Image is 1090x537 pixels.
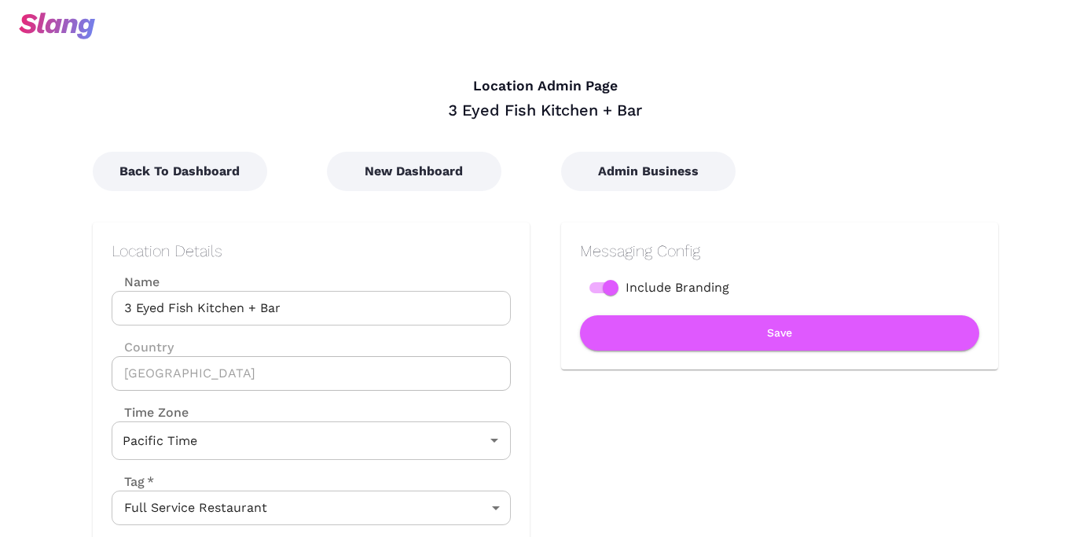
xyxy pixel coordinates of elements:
h2: Messaging Config [580,241,979,260]
label: Tag [112,473,154,491]
a: New Dashboard [327,164,501,178]
div: 3 Eyed Fish Kitchen + Bar [93,100,998,120]
button: New Dashboard [327,152,501,191]
label: Name [112,273,511,291]
button: Back To Dashboard [93,152,267,191]
button: Open [483,429,505,451]
img: svg+xml;base64,PHN2ZyB3aWR0aD0iOTciIGhlaWdodD0iMzQiIHZpZXdCb3g9IjAgMCA5NyAzNCIgZmlsbD0ibm9uZSIgeG... [19,13,95,39]
h4: Location Admin Page [93,78,998,95]
button: Admin Business [561,152,736,191]
span: Include Branding [626,278,729,297]
label: Country [112,338,511,356]
a: Back To Dashboard [93,164,267,178]
button: Save [580,315,979,351]
label: Time Zone [112,403,511,421]
div: Full Service Restaurant [112,491,511,525]
h2: Location Details [112,241,511,260]
a: Admin Business [561,164,736,178]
